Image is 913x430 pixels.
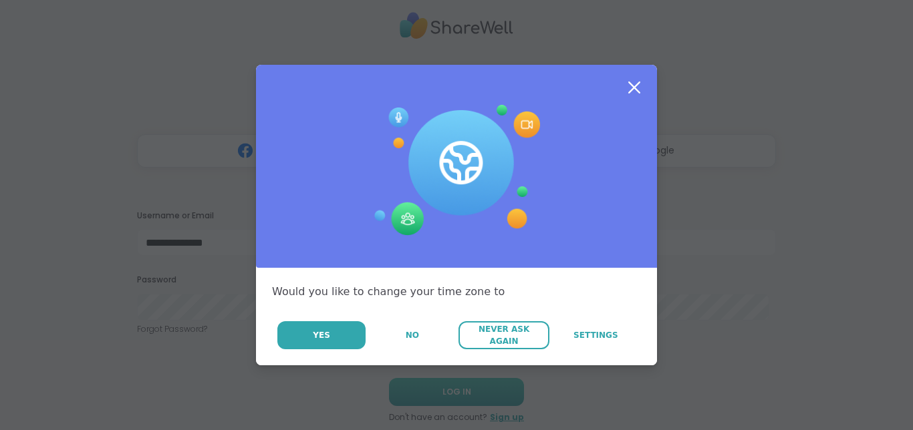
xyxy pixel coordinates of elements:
span: Yes [313,329,330,341]
span: No [406,329,419,341]
button: No [367,321,457,349]
div: Would you like to change your time zone to [272,284,641,300]
a: Settings [551,321,641,349]
span: Never Ask Again [465,323,542,347]
button: Never Ask Again [459,321,549,349]
button: Yes [277,321,366,349]
span: Settings [573,329,618,341]
img: Session Experience [373,105,540,236]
